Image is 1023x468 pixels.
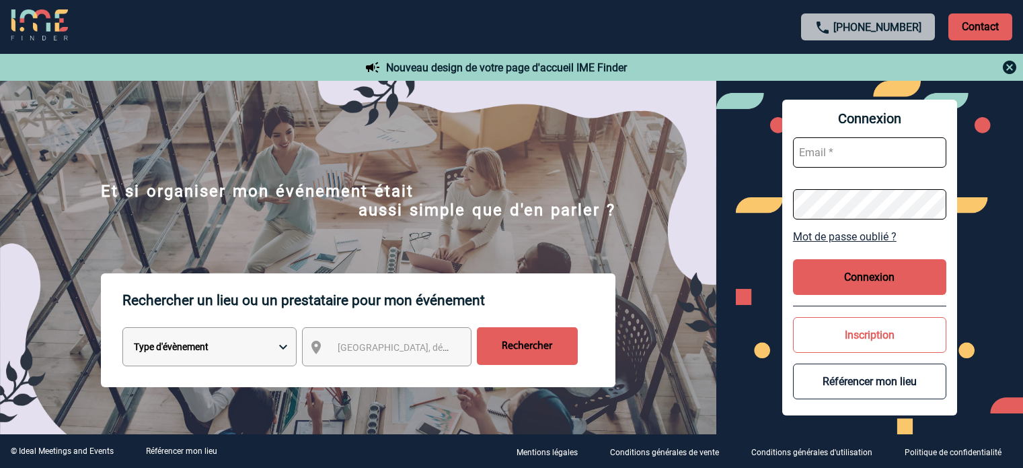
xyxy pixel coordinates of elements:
[793,259,946,295] button: Connexion
[338,342,525,353] span: [GEOGRAPHIC_DATA], département, région...
[793,317,946,353] button: Inscription
[506,445,599,458] a: Mentions légales
[793,230,946,243] a: Mot de passe oublié ?
[610,448,719,457] p: Conditions générales de vente
[751,448,872,457] p: Conditions générales d'utilisation
[517,448,578,457] p: Mentions légales
[477,327,578,365] input: Rechercher
[894,445,1023,458] a: Politique de confidentialité
[11,446,114,456] div: © Ideal Meetings and Events
[833,21,921,34] a: [PHONE_NUMBER]
[793,137,946,168] input: Email *
[905,448,1001,457] p: Politique de confidentialité
[122,273,615,327] p: Rechercher un lieu ou un prestataire pour mon événement
[741,445,894,458] a: Conditions générales d'utilisation
[793,364,946,399] button: Référencer mon lieu
[948,13,1012,40] p: Contact
[599,445,741,458] a: Conditions générales de vente
[146,446,217,456] a: Référencer mon lieu
[793,110,946,127] span: Connexion
[814,20,831,36] img: call-24-px.png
